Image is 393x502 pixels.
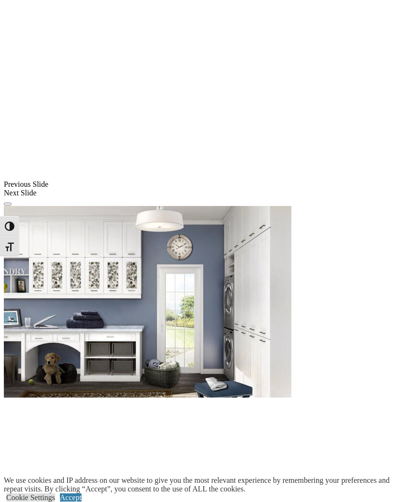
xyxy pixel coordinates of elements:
[4,203,12,205] button: Click here to pause slide show
[4,206,291,398] img: Banner for mobile view
[60,493,81,502] a: Accept
[4,476,393,493] div: We use cookies and IP address on our website to give you the most relevant experience by remember...
[6,493,55,502] a: Cookie Settings
[4,189,389,197] div: Next Slide
[4,180,389,189] div: Previous Slide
